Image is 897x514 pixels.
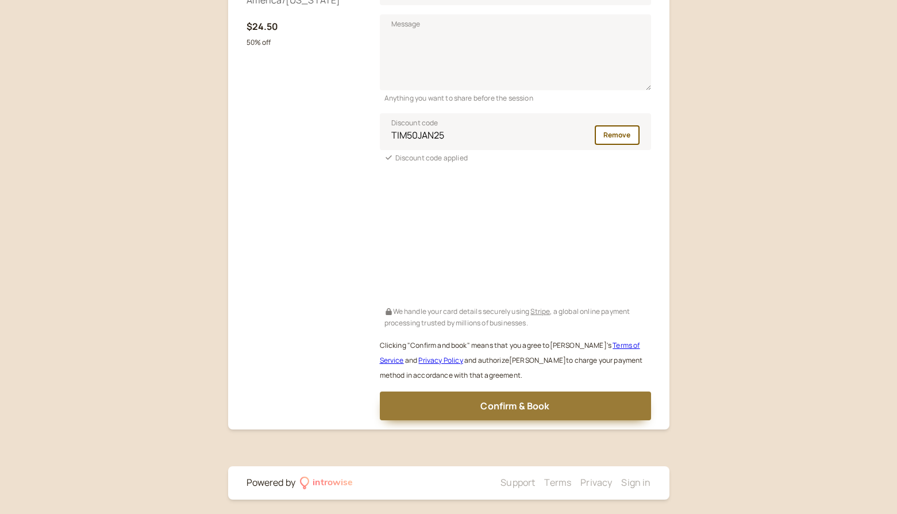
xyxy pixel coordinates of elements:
a: Sign in [621,476,650,489]
div: Powered by [247,475,296,490]
textarea: Message [380,14,651,90]
span: Confirm & Book [480,400,549,412]
button: Confirm & Book [380,392,651,420]
div: Anything you want to share before the session [380,90,651,103]
b: $24.50 [247,20,279,33]
small: 50% off [247,37,271,47]
span: Discount code [391,117,438,129]
a: Support [501,476,535,489]
span: Discount code applied [395,153,468,163]
span: Remove [603,130,631,140]
button: Remove [595,125,640,145]
a: Privacy [580,476,612,489]
a: introwise [300,475,353,490]
a: Stripe [530,306,550,316]
div: We handle your card details securely using , a global online payment processing trusted by millio... [380,304,651,328]
a: Terms of Service [380,340,640,365]
a: Terms [544,476,571,489]
iframe: Secure payment input frame [378,170,653,304]
span: Message [391,18,421,30]
small: Clicking "Confirm and book" means that you agree to [PERSON_NAME] ' s and and authorize [PERSON_N... [380,340,643,380]
a: Privacy Policy [418,355,463,365]
input: Discount code [380,113,651,150]
div: introwise [313,475,353,490]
